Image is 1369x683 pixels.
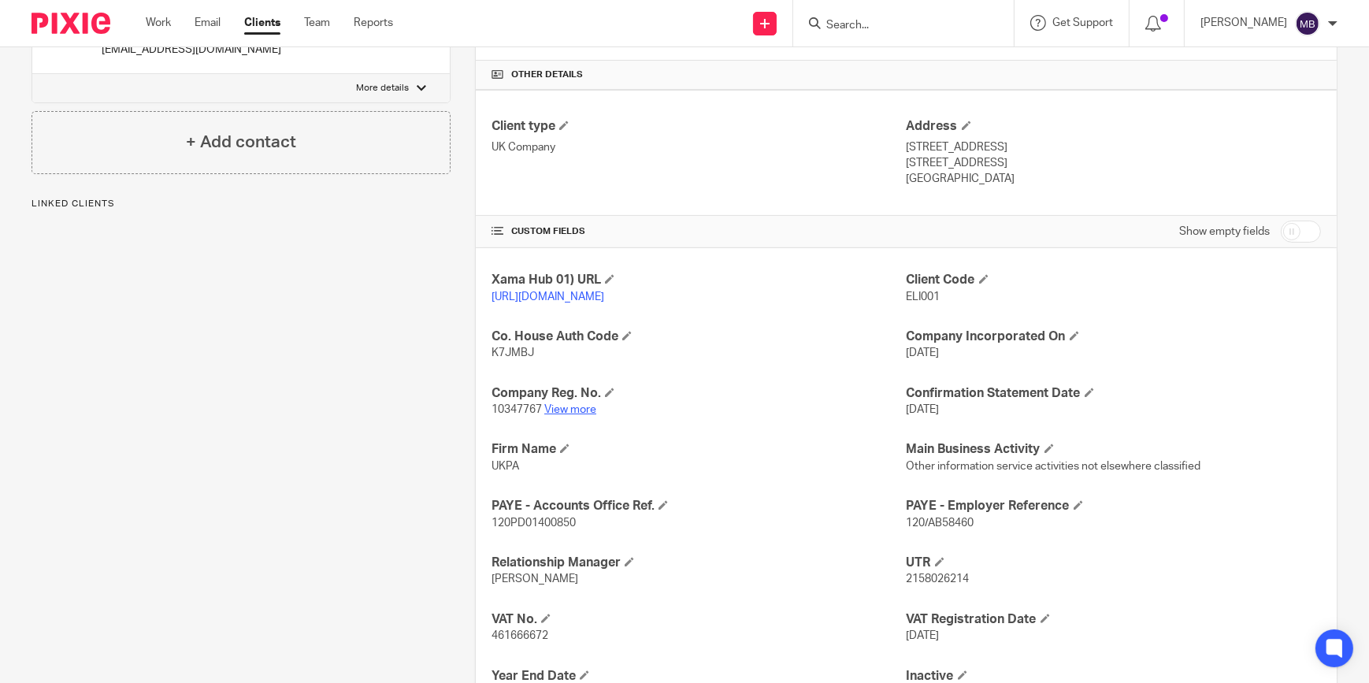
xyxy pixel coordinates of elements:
[907,461,1201,472] span: Other information service activities not elsewhere classified
[1179,224,1270,239] label: Show empty fields
[907,139,1321,155] p: [STREET_ADDRESS]
[1052,17,1113,28] span: Get Support
[907,573,970,585] span: 2158026214
[492,139,906,155] p: UK Company
[907,555,1321,571] h4: UTR
[511,69,583,81] span: Other details
[354,15,393,31] a: Reports
[907,404,940,415] span: [DATE]
[907,171,1321,187] p: [GEOGRAPHIC_DATA]
[195,15,221,31] a: Email
[907,498,1321,514] h4: PAYE - Employer Reference
[492,441,906,458] h4: Firm Name
[492,118,906,135] h4: Client type
[32,13,110,34] img: Pixie
[907,272,1321,288] h4: Client Code
[492,404,542,415] span: 10347767
[492,555,906,571] h4: Relationship Manager
[907,347,940,358] span: [DATE]
[907,329,1321,345] h4: Company Incorporated On
[825,19,966,33] input: Search
[32,198,451,210] p: Linked clients
[907,518,974,529] span: 120/AB58460
[356,82,409,95] p: More details
[492,272,906,288] h4: Xama Hub 01) URL
[492,329,906,345] h4: Co. House Auth Code
[492,630,548,641] span: 461666672
[1295,11,1320,36] img: svg%3E
[1200,15,1287,31] p: [PERSON_NAME]
[492,347,534,358] span: K7JMBJ
[907,611,1321,628] h4: VAT Registration Date
[244,15,280,31] a: Clients
[492,518,576,529] span: 120PD01400850
[907,385,1321,402] h4: Confirmation Statement Date
[907,155,1321,171] p: [STREET_ADDRESS]
[492,573,578,585] span: [PERSON_NAME]
[492,291,604,303] a: [URL][DOMAIN_NAME]
[907,118,1321,135] h4: Address
[492,385,906,402] h4: Company Reg. No.
[544,404,596,415] a: View more
[907,630,940,641] span: [DATE]
[186,130,296,154] h4: + Add contact
[492,611,906,628] h4: VAT No.
[492,225,906,238] h4: CUSTOM FIELDS
[907,441,1321,458] h4: Main Business Activity
[102,42,281,58] p: [EMAIL_ADDRESS][DOMAIN_NAME]
[492,498,906,514] h4: PAYE - Accounts Office Ref.
[304,15,330,31] a: Team
[492,461,519,472] span: UKPA
[146,15,171,31] a: Work
[907,291,940,303] span: ELI001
